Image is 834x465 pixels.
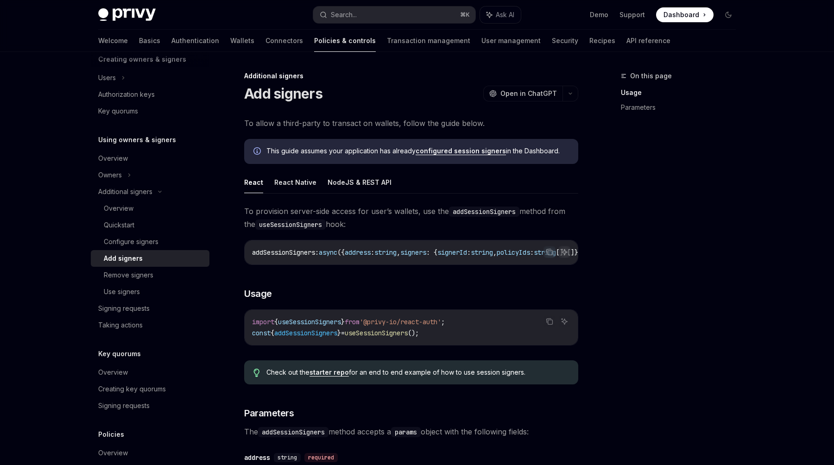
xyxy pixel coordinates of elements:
svg: Tip [253,369,260,377]
a: Authentication [171,30,219,52]
span: Usage [244,287,272,300]
span: ; [441,318,445,326]
span: : { [426,248,437,257]
span: This guide assumes your application has already in the Dashboard. [266,146,569,156]
div: Signing requests [98,303,150,314]
a: Authorization keys [91,86,209,103]
span: import [252,318,274,326]
code: addSessionSigners [258,427,329,437]
a: Key quorums [91,103,209,119]
code: useSessionSigners [255,220,326,230]
a: Support [619,10,645,19]
a: configured session signers [416,147,506,155]
button: Ask AI [558,315,570,327]
div: Additional signers [244,71,578,81]
div: Authorization keys [98,89,155,100]
a: Taking actions [91,317,209,333]
div: Use signers [104,286,140,297]
button: Copy the contents from the code block [543,315,556,327]
div: Users [98,72,116,83]
div: Overview [104,203,133,214]
span: = [341,329,345,337]
span: '@privy-io/react-auth' [360,318,441,326]
a: Dashboard [656,7,714,22]
code: addSessionSigners [449,207,519,217]
a: Overview [91,150,209,167]
img: dark logo [98,8,156,21]
a: starter repo [310,368,349,377]
span: Parameters [244,407,294,420]
button: Search...⌘K [313,6,475,23]
span: } [341,318,345,326]
span: } [337,329,341,337]
a: Overview [91,364,209,381]
span: signers [400,248,426,257]
a: Use signers [91,283,209,300]
div: Owners [98,170,122,181]
a: Overview [91,445,209,461]
span: Dashboard [663,10,699,19]
span: []}[]}) [556,248,582,257]
span: addSessionSigners [252,248,315,257]
a: Signing requests [91,397,209,414]
span: To allow a third-party to transact on wallets, follow the guide below. [244,117,578,130]
div: Key quorums [98,106,138,117]
a: Remove signers [91,267,209,283]
a: Parameters [621,100,743,115]
span: ⌘ K [460,11,470,19]
span: : [315,248,319,257]
span: On this page [630,70,672,82]
button: Toggle dark mode [721,7,736,22]
div: address [244,453,270,462]
span: from [345,318,360,326]
a: Quickstart [91,217,209,233]
span: address [345,248,371,257]
span: string [374,248,397,257]
span: string [471,248,493,257]
code: params [391,427,421,437]
div: Additional signers [98,186,152,197]
svg: Info [253,147,263,157]
a: Overview [91,200,209,217]
a: Security [552,30,578,52]
div: Remove signers [104,270,153,281]
span: (); [408,329,419,337]
a: Usage [621,85,743,100]
span: ({ [337,248,345,257]
span: Check out the for an end to end example of how to use session signers. [266,368,569,377]
h5: Using owners & signers [98,134,176,145]
span: , [493,248,497,257]
div: required [304,453,338,462]
span: useSessionSigners [278,318,341,326]
div: Quickstart [104,220,134,231]
span: string [534,248,556,257]
span: : [371,248,374,257]
div: Configure signers [104,236,158,247]
div: Search... [331,9,357,20]
span: Open in ChatGPT [500,89,557,98]
span: { [271,329,274,337]
button: Copy the contents from the code block [543,246,556,258]
span: signerId [437,248,467,257]
button: Ask AI [558,246,570,258]
a: Recipes [589,30,615,52]
span: string [278,454,297,461]
h5: Policies [98,429,124,440]
a: Creating key quorums [91,381,209,397]
button: Open in ChatGPT [483,86,562,101]
a: Configure signers [91,233,209,250]
button: NodeJS & REST API [328,171,392,193]
a: Add signers [91,250,209,267]
span: addSessionSigners [274,329,337,337]
h5: Key quorums [98,348,141,359]
div: Overview [98,153,128,164]
a: API reference [626,30,670,52]
a: Signing requests [91,300,209,317]
a: Basics [139,30,160,52]
span: const [252,329,271,337]
div: Add signers [104,253,143,264]
span: { [274,318,278,326]
span: async [319,248,337,257]
span: Ask AI [496,10,514,19]
a: Policies & controls [314,30,376,52]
